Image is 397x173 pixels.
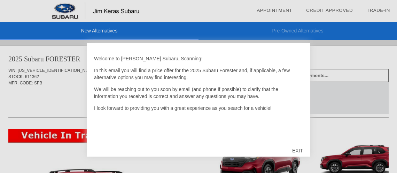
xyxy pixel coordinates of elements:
a: Appointment [257,8,292,13]
p: Welcome to [PERSON_NAME] Subaru, Scanning! [94,55,303,62]
p: I look forward to providing you with a great experience as you search for a vehicle! [94,105,303,112]
a: Trade-In [367,8,390,13]
p: In this email you will find a price offer for the 2025 Subaru Forester and, if applicable, a few ... [94,67,303,81]
p: We will be reaching out to you soon by email (and phone if possible) to clarify that the informat... [94,86,303,100]
div: EXIT [285,140,310,161]
a: Credit Approved [306,8,353,13]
